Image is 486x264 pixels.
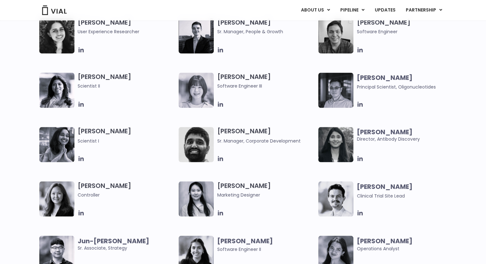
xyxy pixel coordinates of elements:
[357,128,412,136] b: [PERSON_NAME]
[78,191,176,198] span: Controller
[217,138,300,144] span: Sr. Manager, Corporate Development
[39,181,74,216] img: Image of smiling woman named Aleina
[318,73,353,108] img: Headshot of smiling of smiling man named Wei-Sheng
[318,181,353,216] img: Image of smiling man named Glenn
[400,5,447,16] a: PARTNERSHIPMenu Toggle
[357,192,405,199] span: Clinical Trial Site Lead
[217,82,315,89] span: Software Engineer III
[357,128,455,143] span: Director, Antibody Discovery
[357,28,455,35] span: Software Engineer
[217,18,315,35] h3: [PERSON_NAME]
[179,181,214,216] img: Smiling woman named Yousun
[78,138,99,144] span: Scientist I
[78,73,176,89] h3: [PERSON_NAME]
[78,127,176,144] h3: [PERSON_NAME]
[318,18,353,53] img: A black and white photo of a man smiling, holding a vial.
[78,18,176,35] h3: [PERSON_NAME]
[78,82,176,89] span: Scientist II
[217,246,261,252] span: Software Engineer II
[42,5,67,15] img: Vial Logo
[78,237,176,251] span: Sr. Associate, Strategy
[357,237,455,252] span: Operations Analyst
[318,127,353,162] img: Headshot of smiling woman named Swati
[335,5,369,16] a: PIPELINEMenu Toggle
[217,28,315,35] span: Sr. Manager, People & Growth
[217,191,315,198] span: Marketing Designer
[179,73,214,108] img: Tina
[39,127,74,162] img: Headshot of smiling woman named Sneha
[357,182,412,191] b: [PERSON_NAME]
[78,181,176,198] h3: [PERSON_NAME]
[369,5,400,16] a: UPDATES
[357,236,412,245] b: [PERSON_NAME]
[78,236,149,245] b: Jun-[PERSON_NAME]
[39,18,74,53] img: Mehtab Bhinder
[296,5,335,16] a: ABOUT USMenu Toggle
[357,18,455,35] h3: [PERSON_NAME]
[357,73,412,82] b: [PERSON_NAME]
[217,127,315,144] h3: [PERSON_NAME]
[179,127,214,162] img: Smiling man named Surya
[217,73,315,89] h3: [PERSON_NAME]
[179,18,214,53] img: Smiling man named Owen
[39,73,74,108] img: Image of woman named Ritu smiling
[357,84,436,90] span: Principal Scientist, Oligonucleotides
[78,28,176,35] span: User Experience Researcher
[217,181,315,198] h3: [PERSON_NAME]
[217,236,273,245] b: [PERSON_NAME]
